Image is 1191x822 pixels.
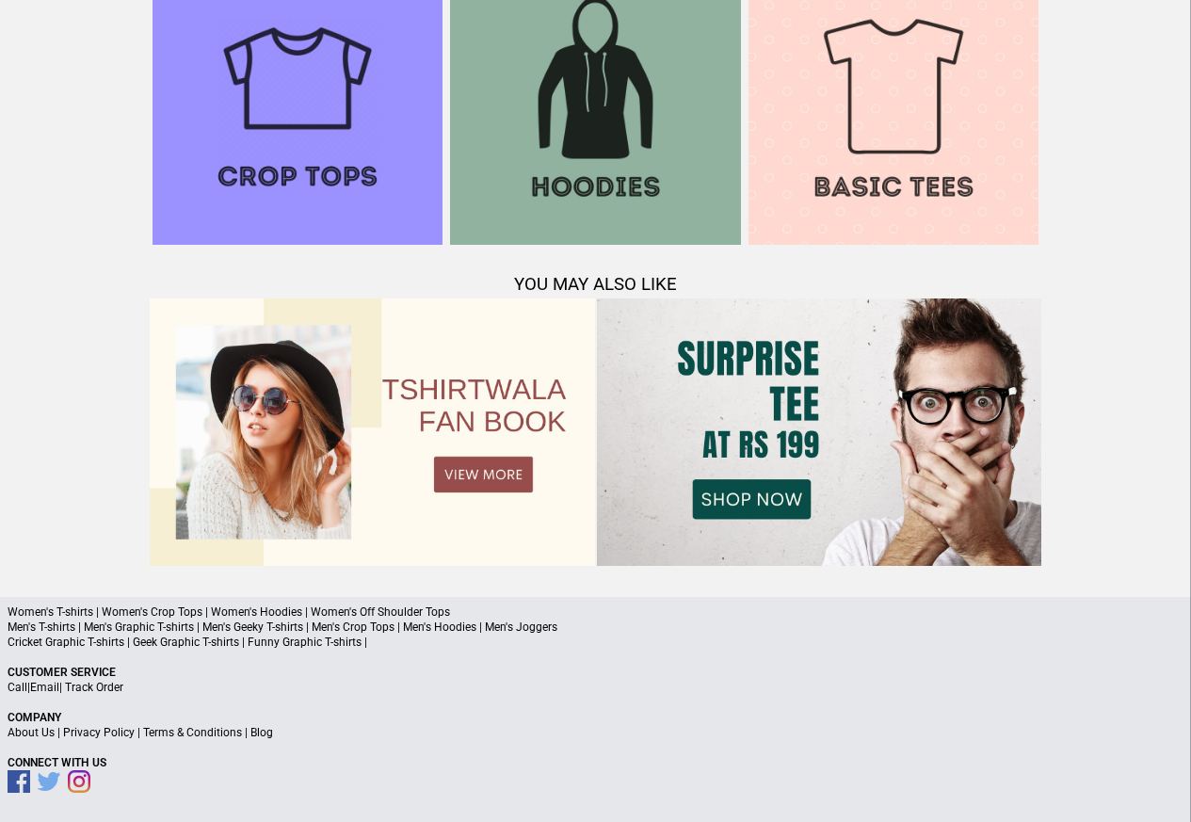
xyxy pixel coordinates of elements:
[8,725,1183,740] p: | | |
[63,726,135,739] a: Privacy Policy
[143,726,242,739] a: Terms & Conditions
[514,274,677,295] span: YOU MAY ALSO LIKE
[8,635,1183,650] p: Cricket Graphic T-shirts | Geek Graphic T-shirts | Funny Graphic T-shirts |
[65,681,123,694] a: Track Order
[8,665,1183,680] p: Customer Service
[30,681,59,694] a: Email
[8,755,1183,770] p: Connect With Us
[8,726,55,739] a: About Us
[8,604,1183,620] p: Women's T-shirts | Women's Crop Tops | Women's Hoodies | Women's Off Shoulder Tops
[8,680,1183,695] p: | |
[8,710,1183,725] p: Company
[250,726,273,739] a: Blog
[8,681,27,694] a: Call
[8,620,1183,635] p: Men's T-shirts | Men's Graphic T-shirts | Men's Geeky T-shirts | Men's Crop Tops | Men's Hoodies ...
